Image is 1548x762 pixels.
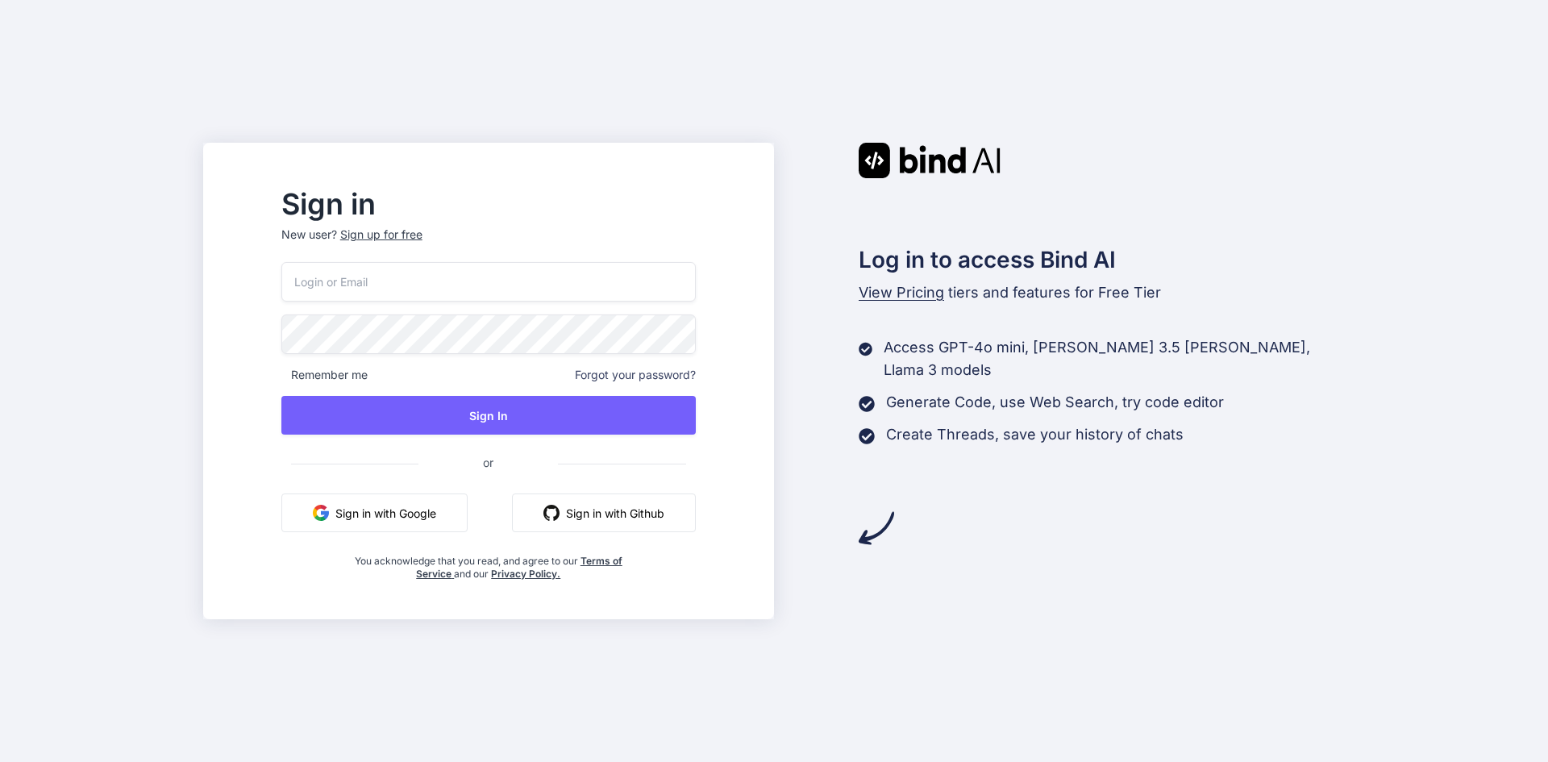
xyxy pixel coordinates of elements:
p: New user? [281,227,696,262]
span: or [418,443,558,482]
button: Sign in with Google [281,493,468,532]
span: Remember me [281,367,368,383]
p: Generate Code, use Web Search, try code editor [886,391,1224,414]
h2: Log in to access Bind AI [859,243,1346,277]
img: github [543,505,560,521]
a: Privacy Policy. [491,568,560,580]
a: Terms of Service [416,555,622,580]
button: Sign in with Github [512,493,696,532]
div: You acknowledge that you read, and agree to our and our [350,545,626,581]
p: Access GPT-4o mini, [PERSON_NAME] 3.5 [PERSON_NAME], Llama 3 models [884,336,1345,381]
p: tiers and features for Free Tier [859,281,1346,304]
button: Sign In [281,396,696,435]
input: Login or Email [281,262,696,302]
span: View Pricing [859,284,944,301]
img: google [313,505,329,521]
div: Sign up for free [340,227,422,243]
img: arrow [859,510,894,546]
p: Create Threads, save your history of chats [886,423,1184,446]
img: Bind AI logo [859,143,1001,178]
span: Forgot your password? [575,367,696,383]
h2: Sign in [281,191,696,217]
